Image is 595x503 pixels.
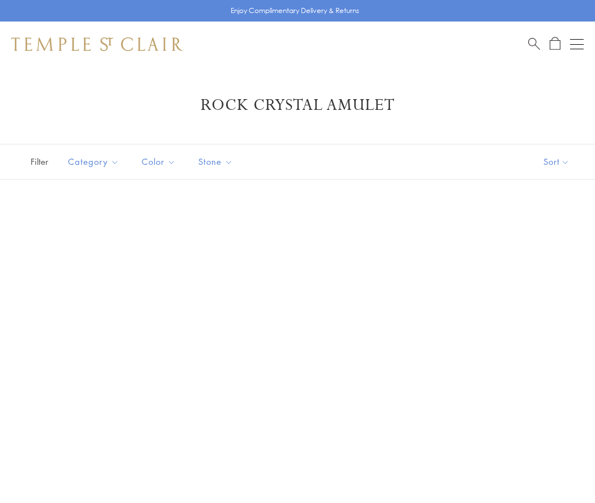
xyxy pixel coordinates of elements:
[518,144,595,179] button: Show sort by
[59,149,127,174] button: Category
[190,149,241,174] button: Stone
[550,37,560,51] a: Open Shopping Bag
[133,149,184,174] button: Color
[11,37,182,51] img: Temple St. Clair
[136,155,184,169] span: Color
[62,155,127,169] span: Category
[193,155,241,169] span: Stone
[28,95,567,116] h1: Rock Crystal Amulet
[231,5,359,16] p: Enjoy Complimentary Delivery & Returns
[528,37,540,51] a: Search
[570,37,584,51] button: Open navigation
